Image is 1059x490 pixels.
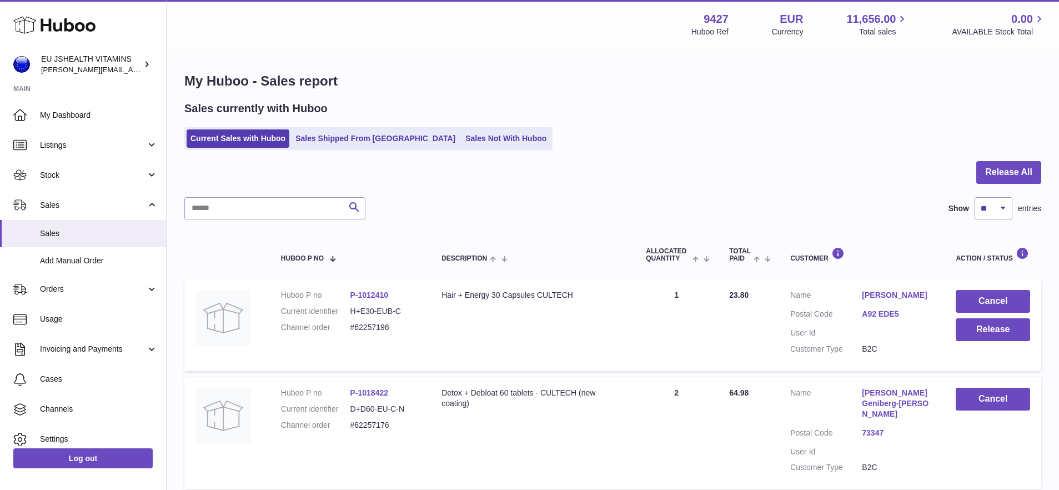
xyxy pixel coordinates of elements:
[441,388,624,409] div: Detox + Debloat 60 tablets - CULTECH (new coating)
[1018,203,1041,214] span: entries
[40,140,146,151] span: Listings
[790,388,862,422] dt: Name
[862,462,933,473] dd: B2C
[790,247,933,262] div: Customer
[40,344,146,354] span: Invoicing and Payments
[441,255,487,262] span: Description
[350,388,389,397] a: P-1018422
[846,12,896,27] span: 11,656.00
[13,56,30,73] img: laura@jessicasepel.com
[281,404,350,414] dt: Current identifier
[635,279,718,371] td: 1
[646,248,690,262] span: ALLOCATED Quantity
[635,377,718,489] td: 2
[281,420,350,431] dt: Channel order
[862,344,933,354] dd: B2C
[40,404,158,414] span: Channels
[790,447,862,457] dt: User Id
[956,318,1030,341] button: Release
[350,291,389,299] a: P-1012410
[956,247,1030,262] div: Action / Status
[790,462,862,473] dt: Customer Type
[281,388,350,398] dt: Huboo P no
[862,309,933,319] a: A92 EDE5
[691,27,729,37] div: Huboo Ref
[976,161,1041,184] button: Release All
[281,290,350,301] dt: Huboo P no
[184,101,328,116] h2: Sales currently with Huboo
[40,284,146,294] span: Orders
[729,291,749,299] span: 23.80
[350,420,420,431] dd: #62257176
[281,306,350,317] dt: Current identifier
[281,255,324,262] span: Huboo P no
[41,54,141,75] div: EU JSHEALTH VITAMINS
[461,129,550,148] a: Sales Not With Huboo
[350,322,420,333] dd: #62257196
[41,65,223,74] span: [PERSON_NAME][EMAIL_ADDRESS][DOMAIN_NAME]
[956,290,1030,313] button: Cancel
[350,404,420,414] dd: D+D60-EU-C-N
[40,228,158,239] span: Sales
[952,12,1046,37] a: 0.00 AVAILABLE Stock Total
[790,328,862,338] dt: User Id
[859,27,909,37] span: Total sales
[281,322,350,333] dt: Channel order
[780,12,803,27] strong: EUR
[187,129,289,148] a: Current Sales with Huboo
[862,428,933,438] a: 73347
[195,290,251,346] img: no-photo.jpg
[729,248,751,262] span: Total paid
[772,27,804,37] div: Currency
[350,306,420,317] dd: H+E30-EUB-C
[862,388,933,419] a: [PERSON_NAME] Geniberg-[PERSON_NAME]
[40,170,146,181] span: Stock
[790,344,862,354] dt: Customer Type
[952,27,1046,37] span: AVAILABLE Stock Total
[40,110,158,121] span: My Dashboard
[40,314,158,324] span: Usage
[729,388,749,397] span: 64.98
[13,448,153,468] a: Log out
[704,12,729,27] strong: 9427
[790,290,862,303] dt: Name
[790,309,862,322] dt: Postal Code
[40,256,158,266] span: Add Manual Order
[40,200,146,211] span: Sales
[862,290,933,301] a: [PERSON_NAME]
[184,72,1041,90] h1: My Huboo - Sales report
[40,434,158,444] span: Settings
[195,388,251,443] img: no-photo.jpg
[790,428,862,441] dt: Postal Code
[948,203,969,214] label: Show
[956,388,1030,411] button: Cancel
[441,290,624,301] div: Hair + Energy 30 Capsules CULTECH
[1011,12,1033,27] span: 0.00
[846,12,909,37] a: 11,656.00 Total sales
[292,129,459,148] a: Sales Shipped From [GEOGRAPHIC_DATA]
[40,374,158,384] span: Cases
